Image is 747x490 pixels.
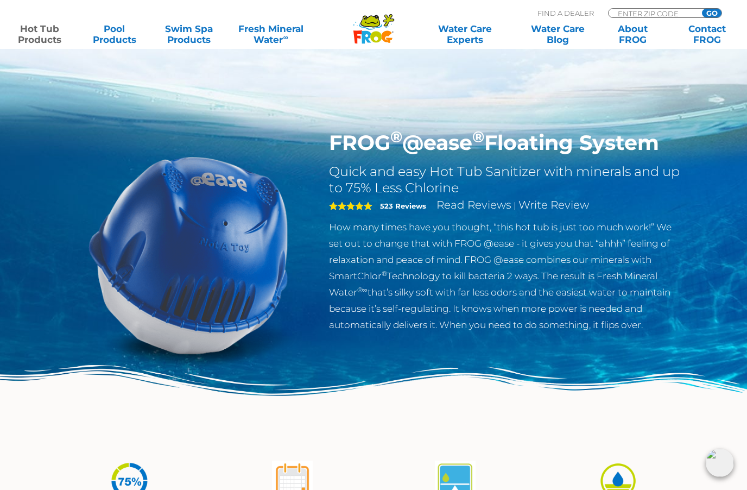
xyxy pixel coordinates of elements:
a: Write Review [518,198,589,211]
a: ContactFROG [678,23,736,45]
a: Fresh MineralWater∞ [235,23,307,45]
span: | [514,200,516,211]
h1: FROG @ease Floating System [329,130,683,155]
sup: ® [472,127,484,146]
a: Hot TubProducts [11,23,69,45]
a: Water CareExperts [418,23,512,45]
sup: ∞ [283,33,288,41]
a: Water CareBlog [529,23,587,45]
h2: Quick and easy Hot Tub Sanitizer with minerals and up to 75% Less Chlorine [329,164,683,196]
sup: ® [390,127,402,146]
sup: ®∞ [357,286,368,294]
a: Swim SpaProducts [160,23,218,45]
a: Read Reviews [436,198,511,211]
input: GO [702,9,721,17]
a: PoolProducts [85,23,143,45]
a: AboutFROG [604,23,662,45]
input: Zip Code Form [617,9,690,18]
span: 5 [329,202,372,210]
p: Find A Dealer [537,8,594,18]
img: hot-tub-product-atease-system.png [64,130,313,379]
strong: 523 Reviews [380,202,426,210]
img: openIcon [706,449,734,477]
sup: ® [382,269,387,278]
p: How many times have you thought, “this hot tub is just too much work!” We set out to change that ... [329,219,683,333]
